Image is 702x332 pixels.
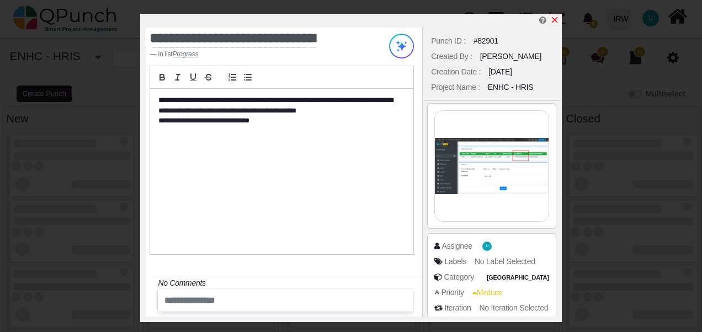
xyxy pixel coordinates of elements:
div: [PERSON_NAME] [480,51,542,62]
cite: Source Title [172,50,198,58]
u: Progress [172,50,198,58]
span: No Iteration Selected [480,303,549,312]
div: Punch ID : [431,35,466,47]
div: Project Name : [431,82,480,93]
div: Assignee [442,240,472,252]
div: Labels [444,256,466,267]
div: Creation Date : [431,66,481,78]
footer: in list [150,49,367,59]
a: x [550,15,559,25]
i: Edit Punch [539,16,546,24]
div: Created By : [431,51,472,62]
span: Medium [472,288,502,296]
i: No Comments [158,279,205,287]
div: #82901 [474,35,498,47]
span: No Label Selected [475,257,535,266]
div: ENHC - HRIS [488,82,533,93]
img: Try writing with AI [389,34,414,58]
div: Category [444,271,474,283]
div: [DATE] [488,66,512,78]
span: Usman.ali [482,242,492,251]
div: Priority [441,287,464,298]
svg: x [550,15,559,24]
span: Pakistan [485,273,552,282]
span: U [486,244,488,248]
div: Iteration [444,302,471,314]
